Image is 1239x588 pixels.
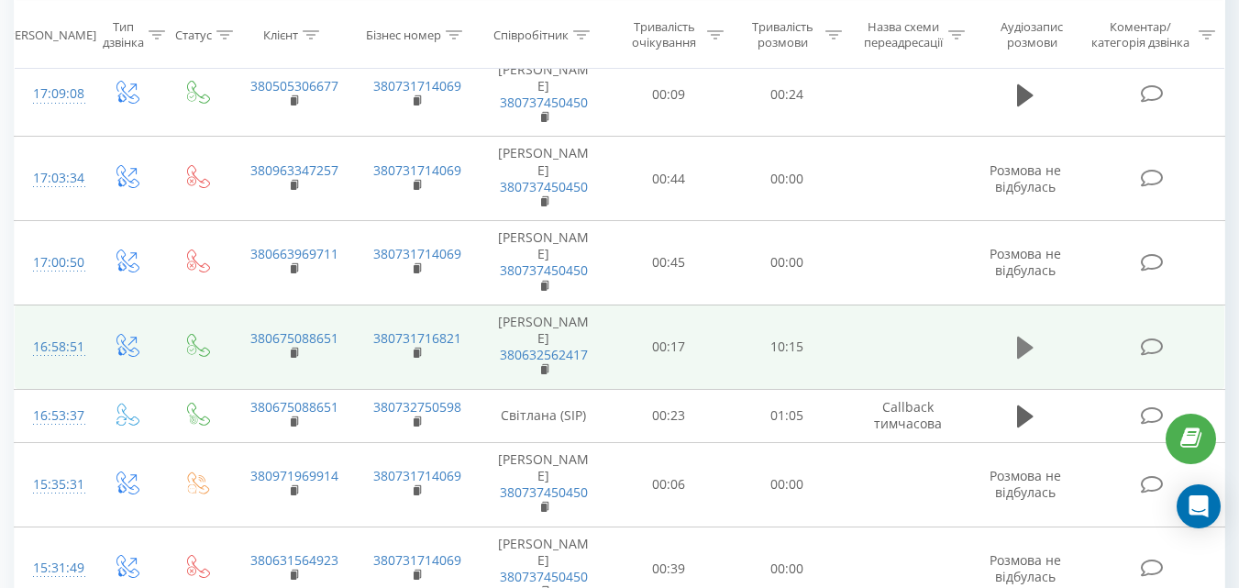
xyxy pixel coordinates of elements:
[373,551,461,569] a: 380731714069
[610,305,728,389] td: 00:17
[478,221,610,305] td: [PERSON_NAME]
[250,161,338,179] a: 380963347257
[990,245,1061,279] span: Розмова не відбулась
[478,305,610,389] td: [PERSON_NAME]
[990,161,1061,195] span: Розмова не відбулась
[373,161,461,179] a: 380731714069
[990,551,1061,585] span: Розмова не відбулась
[103,19,144,50] div: Тип дзвінка
[1087,19,1194,50] div: Коментар/категорія дзвінка
[728,389,846,442] td: 01:05
[610,442,728,527] td: 00:06
[728,52,846,137] td: 00:24
[33,161,72,196] div: 17:03:34
[250,551,338,569] a: 380631564923
[33,76,72,112] div: 17:09:08
[493,27,569,42] div: Співробітник
[250,329,338,347] a: 380675088651
[250,467,338,484] a: 380971969914
[500,94,588,111] a: 380737450450
[33,550,72,586] div: 15:31:49
[500,178,588,195] a: 380737450450
[373,467,461,484] a: 380731714069
[500,483,588,501] a: 380737450450
[728,305,846,389] td: 10:15
[728,137,846,221] td: 00:00
[990,467,1061,501] span: Розмова не відбулась
[4,27,96,42] div: [PERSON_NAME]
[500,346,588,363] a: 380632562417
[863,19,944,50] div: Назва схеми переадресації
[373,398,461,416] a: 380732750598
[478,389,610,442] td: Світлана (SIP)
[728,221,846,305] td: 00:00
[500,261,588,279] a: 380737450450
[610,389,728,442] td: 00:23
[33,245,72,281] div: 17:00:50
[373,245,461,262] a: 380731714069
[626,19,702,50] div: Тривалість очікування
[500,568,588,585] a: 380737450450
[250,245,338,262] a: 380663969711
[250,398,338,416] a: 380675088651
[728,442,846,527] td: 00:00
[366,27,441,42] div: Бізнес номер
[33,398,72,434] div: 16:53:37
[250,77,338,94] a: 380505306677
[745,19,821,50] div: Тривалість розмови
[373,77,461,94] a: 380731714069
[478,442,610,527] td: [PERSON_NAME]
[1177,484,1221,528] div: Open Intercom Messenger
[986,19,1079,50] div: Аудіозапис розмови
[478,52,610,137] td: [PERSON_NAME]
[610,221,728,305] td: 00:45
[610,52,728,137] td: 00:09
[33,467,72,503] div: 15:35:31
[610,137,728,221] td: 00:44
[373,329,461,347] a: 380731716821
[263,27,298,42] div: Клієнт
[33,329,72,365] div: 16:58:51
[846,389,969,442] td: Callback тимчасова
[478,137,610,221] td: [PERSON_NAME]
[175,27,212,42] div: Статус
